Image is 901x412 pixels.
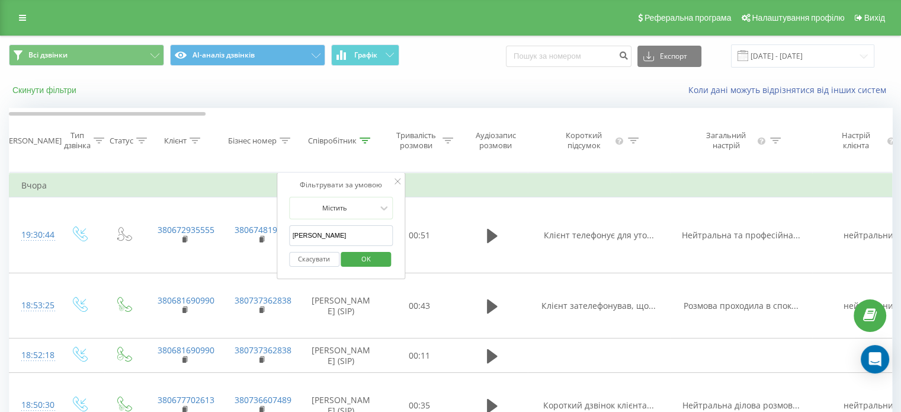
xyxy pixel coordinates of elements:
[300,273,383,338] td: [PERSON_NAME] (SIP)
[28,50,68,60] span: Всі дзвінки
[158,224,214,235] a: 380672935555
[828,130,883,151] div: Настрій клієнта
[864,13,885,23] span: Вихід
[235,224,291,235] a: 380674819737
[383,197,457,273] td: 00:51
[21,223,45,247] div: 19:30:44
[9,85,82,95] button: Скинути фільтри
[682,229,800,241] span: Нейтральна та професійна...
[308,136,357,146] div: Співробітник
[645,13,732,23] span: Реферальна програма
[354,51,377,59] span: Графік
[637,46,701,67] button: Експорт
[393,130,440,151] div: Тривалість розмови
[752,13,844,23] span: Налаштування профілю
[289,225,393,246] input: Введіть значення
[289,252,339,267] button: Скасувати
[9,44,164,66] button: Всі дзвінки
[467,130,524,151] div: Аудіозапис розмови
[228,136,277,146] div: Бізнес номер
[21,294,45,317] div: 18:53:25
[506,46,631,67] input: Пошук за номером
[543,400,654,411] span: Короткий дзвінок клієнта...
[331,44,399,66] button: Графік
[861,345,889,373] div: Open Intercom Messenger
[164,136,187,146] div: Клієнт
[350,250,383,268] span: OK
[300,338,383,373] td: [PERSON_NAME] (SIP)
[541,300,656,311] span: Клієнт зателефонував, що...
[235,295,291,306] a: 380737362838
[698,130,755,151] div: Загальний настрій
[556,130,613,151] div: Короткий підсумок
[21,344,45,367] div: 18:52:18
[64,130,91,151] div: Тип дзвінка
[158,295,214,306] a: 380681690990
[688,84,892,95] a: Коли дані можуть відрізнятися вiд інших систем
[110,136,133,146] div: Статус
[158,394,214,405] a: 380677702613
[544,229,654,241] span: Клієнт телефонує для уто...
[289,179,393,191] div: Фільтрувати за умовою
[383,273,457,338] td: 00:43
[235,394,291,405] a: 380736607489
[158,344,214,356] a: 380681690990
[170,44,325,66] button: AI-аналіз дзвінків
[682,400,800,411] span: Нейтральна ділова розмов...
[383,338,457,373] td: 00:11
[341,252,392,267] button: OK
[684,300,799,311] span: Розмова проходила в спок...
[2,136,62,146] div: [PERSON_NAME]
[235,344,291,356] a: 380737362838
